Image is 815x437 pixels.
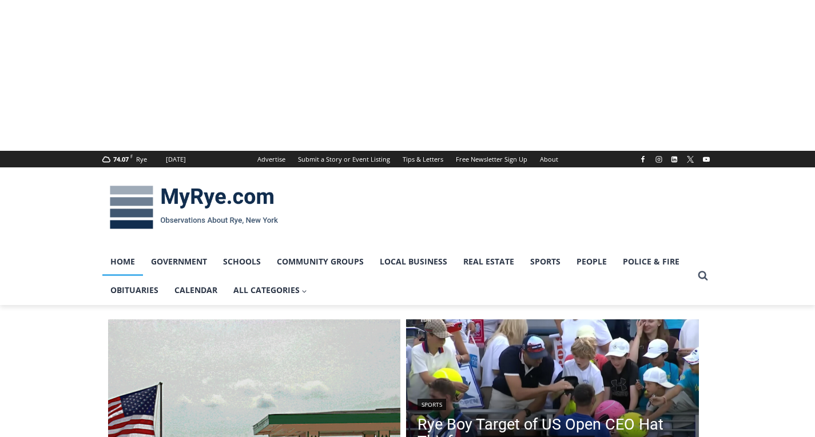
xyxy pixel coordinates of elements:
[225,276,316,304] a: All Categories
[251,151,564,167] nav: Secondary Navigation
[522,247,568,276] a: Sports
[418,399,446,410] a: Sports
[667,153,681,166] a: Linkedin
[693,266,713,286] button: View Search Form
[136,154,147,165] div: Rye
[636,153,650,166] a: Facebook
[102,247,143,276] a: Home
[568,247,615,276] a: People
[683,153,697,166] a: X
[292,151,396,167] a: Submit a Story or Event Listing
[396,151,450,167] a: Tips & Letters
[269,247,372,276] a: Community Groups
[166,154,186,165] div: [DATE]
[652,153,666,166] a: Instagram
[615,247,687,276] a: Police & Fire
[450,151,534,167] a: Free Newsletter Sign Up
[233,284,308,296] span: All Categories
[455,247,522,276] a: Real Estate
[699,153,713,166] a: YouTube
[251,151,292,167] a: Advertise
[534,151,564,167] a: About
[102,247,693,305] nav: Primary Navigation
[215,247,269,276] a: Schools
[113,155,129,163] span: 74.07
[102,178,285,237] img: MyRye.com
[102,276,166,304] a: Obituaries
[143,247,215,276] a: Government
[372,247,455,276] a: Local Business
[130,153,133,159] span: F
[166,276,225,304] a: Calendar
